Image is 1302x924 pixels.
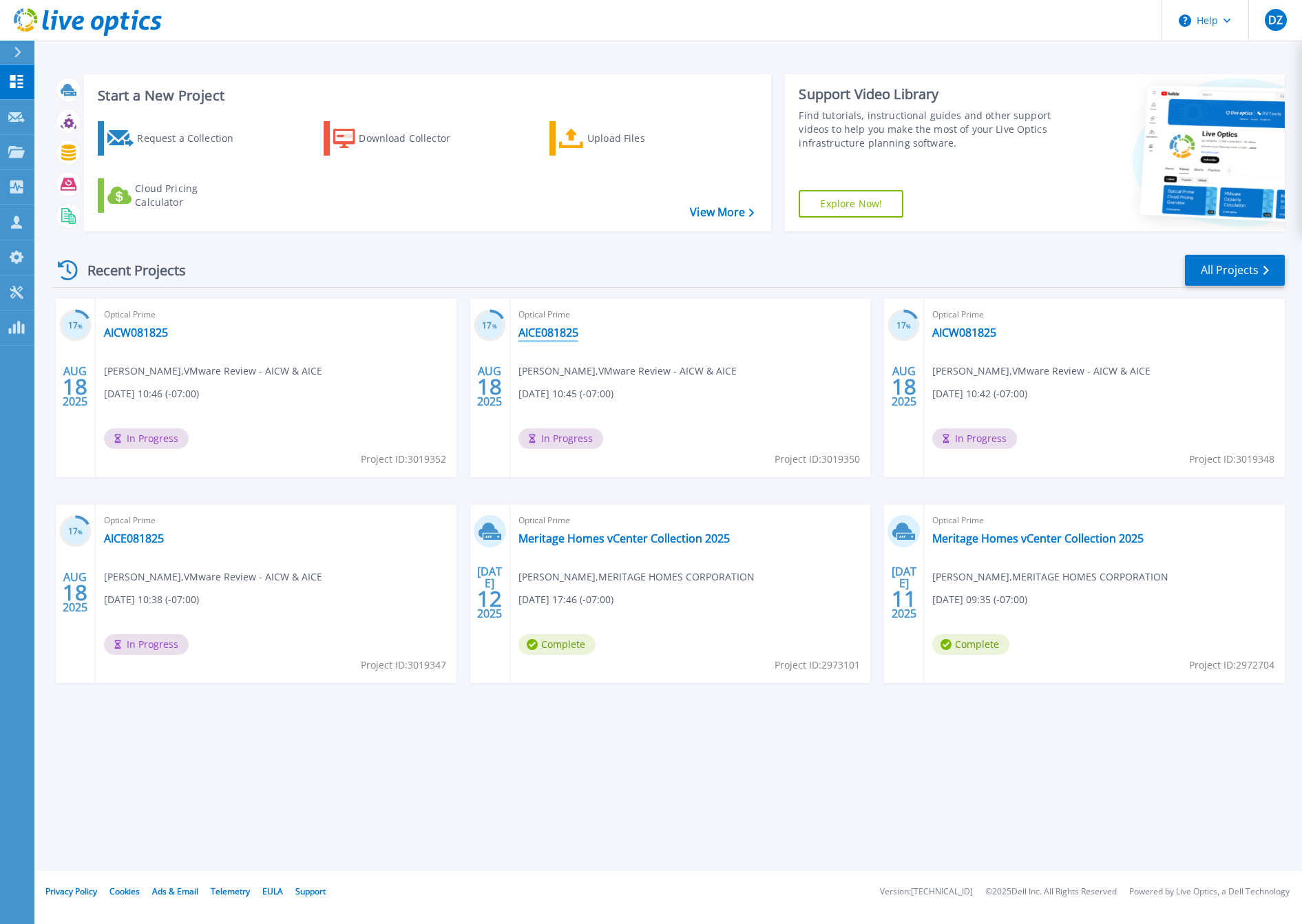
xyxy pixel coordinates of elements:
a: View More [690,206,754,219]
a: All Projects [1185,255,1285,286]
li: Version: [TECHNICAL_ID] [880,888,973,896]
span: [DATE] 10:45 (-07:00) [518,386,613,401]
span: Optical Prime [104,513,448,528]
span: [DATE] 10:42 (-07:00) [932,386,1027,401]
span: 18 [63,587,87,598]
a: Meritage Homes vCenter Collection 2025 [932,532,1144,545]
span: In Progress [932,428,1017,449]
a: EULA [262,885,283,897]
a: AICW081825 [104,326,168,339]
span: [PERSON_NAME] , VMware Review - AICW & AICE [104,364,322,379]
span: [PERSON_NAME] , VMware Review - AICW & AICE [518,364,737,379]
span: Optical Prime [104,307,448,322]
span: % [492,322,497,330]
span: Project ID: 3019352 [361,452,446,467]
a: AICW081825 [932,326,996,339]
div: Find tutorials, instructional guides and other support videos to help you make the most of your L... [799,109,1053,150]
div: AUG 2025 [891,361,917,412]
a: Ads & Email [152,885,198,897]
span: DZ [1268,14,1283,25]
a: Telemetry [211,885,250,897]
a: Request a Collection [98,121,251,156]
h3: 17 [474,318,506,334]
span: Project ID: 3019347 [361,658,446,673]
a: Explore Now! [799,190,903,218]
li: Powered by Live Optics, a Dell Technology [1129,888,1290,896]
span: % [78,322,83,330]
span: [DATE] 10:46 (-07:00) [104,386,199,401]
h3: 17 [59,524,92,540]
a: Cookies [109,885,140,897]
span: Optical Prime [518,307,863,322]
a: Upload Files [549,121,703,156]
span: [DATE] 17:46 (-07:00) [518,592,613,607]
span: % [906,322,911,330]
span: Optical Prime [932,307,1277,322]
span: Project ID: 2972704 [1189,658,1274,673]
a: AICE081825 [104,532,164,545]
span: In Progress [518,428,603,449]
a: Meritage Homes vCenter Collection 2025 [518,532,730,545]
span: 12 [477,593,502,605]
div: AUG 2025 [62,567,88,618]
span: [DATE] 10:38 (-07:00) [104,592,199,607]
span: [DATE] 09:35 (-07:00) [932,592,1027,607]
span: Project ID: 3019348 [1189,452,1274,467]
span: 18 [892,381,916,392]
li: © 2025 Dell Inc. All Rights Reserved [985,888,1117,896]
a: Download Collector [324,121,477,156]
span: Complete [518,634,596,655]
div: Request a Collection [137,125,247,152]
div: AUG 2025 [62,361,88,412]
div: Upload Files [587,125,697,152]
span: 18 [477,381,502,392]
div: AUG 2025 [476,361,503,412]
span: [PERSON_NAME] , MERITAGE HOMES CORPORATION [518,569,755,585]
span: % [78,528,83,536]
a: AICE081825 [518,326,578,339]
span: Complete [932,634,1009,655]
span: 18 [63,381,87,392]
a: Cloud Pricing Calculator [98,178,251,213]
div: Recent Projects [53,253,204,287]
div: Download Collector [359,125,469,152]
span: 11 [892,593,916,605]
div: Support Video Library [799,85,1053,103]
h3: 17 [888,318,920,334]
span: [PERSON_NAME] , VMware Review - AICW & AICE [104,569,322,585]
h3: Start a New Project [98,88,754,103]
div: [DATE] 2025 [476,567,503,618]
span: [PERSON_NAME] , VMware Review - AICW & AICE [932,364,1151,379]
a: Support [295,885,326,897]
h3: 17 [59,318,92,334]
span: Optical Prime [932,513,1277,528]
a: Privacy Policy [45,885,97,897]
span: Project ID: 2973101 [775,658,860,673]
span: In Progress [104,428,189,449]
div: [DATE] 2025 [891,567,917,618]
span: Optical Prime [518,513,863,528]
div: Cloud Pricing Calculator [135,182,245,209]
span: In Progress [104,634,189,655]
span: [PERSON_NAME] , MERITAGE HOMES CORPORATION [932,569,1168,585]
span: Project ID: 3019350 [775,452,860,467]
